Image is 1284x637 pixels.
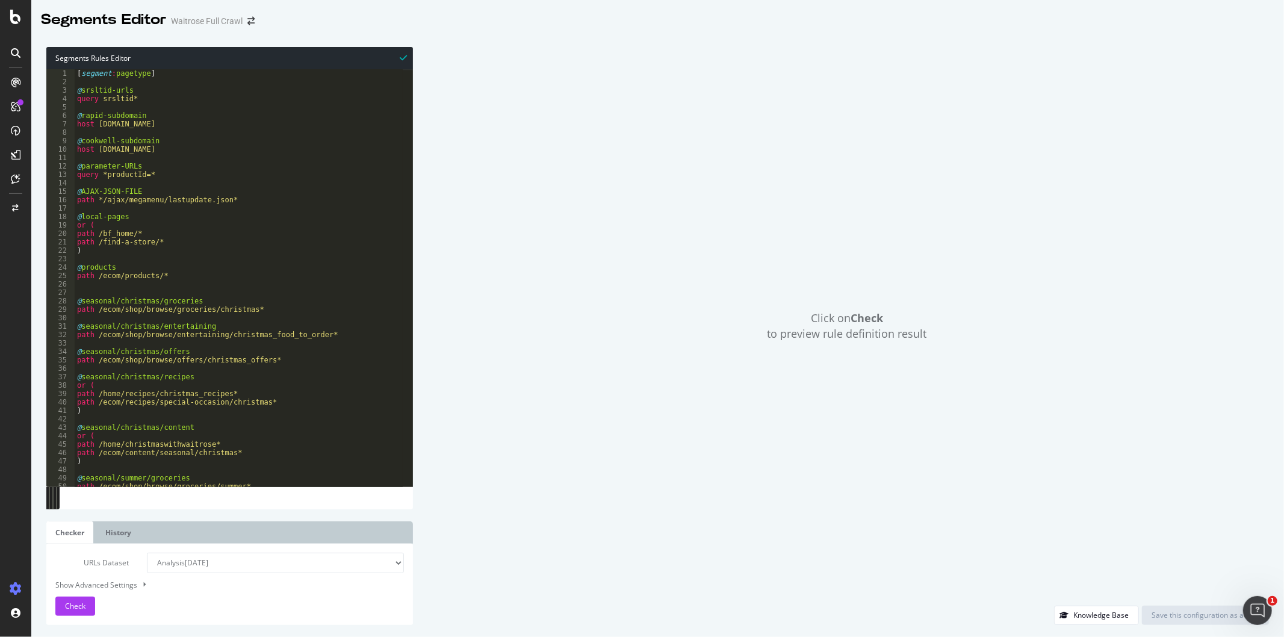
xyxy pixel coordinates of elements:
div: 4 [46,95,75,103]
button: Check [55,597,95,616]
div: 29 [46,305,75,314]
div: 44 [46,432,75,440]
div: 34 [46,347,75,356]
div: 14 [46,179,75,187]
div: 40 [46,398,75,406]
div: 5 [46,103,75,111]
div: 48 [46,465,75,474]
div: 43 [46,423,75,432]
div: 20 [46,229,75,238]
div: 7 [46,120,75,128]
div: 45 [46,440,75,449]
span: Check [65,601,85,611]
div: 2 [46,78,75,86]
div: 19 [46,221,75,229]
div: 41 [46,406,75,415]
div: 28 [46,297,75,305]
div: 31 [46,322,75,331]
div: 11 [46,154,75,162]
a: History [96,521,140,544]
div: 32 [46,331,75,339]
span: Syntax is valid [400,52,407,63]
div: 26 [46,280,75,288]
div: 1 [46,69,75,78]
div: Waitrose Full Crawl [171,15,243,27]
label: URLs Dataset [46,553,138,573]
div: 6 [46,111,75,120]
div: 25 [46,272,75,280]
div: 39 [46,390,75,398]
iframe: Intercom live chat [1243,596,1272,625]
a: Checker [46,521,93,544]
span: Click on to preview rule definition result [768,311,927,341]
div: 35 [46,356,75,364]
div: 30 [46,314,75,322]
div: arrow-right-arrow-left [247,17,255,25]
div: 22 [46,246,75,255]
div: 27 [46,288,75,297]
div: 13 [46,170,75,179]
div: 23 [46,255,75,263]
div: 10 [46,145,75,154]
button: Knowledge Base [1054,606,1139,625]
div: 21 [46,238,75,246]
div: 50 [46,482,75,491]
div: 3 [46,86,75,95]
div: 33 [46,339,75,347]
div: 38 [46,381,75,390]
div: Segments Rules Editor [46,47,413,69]
strong: Check [851,311,883,325]
div: 9 [46,137,75,145]
div: 16 [46,196,75,204]
div: Save this configuration as active [1152,610,1259,620]
span: 1 [1268,596,1277,606]
div: 37 [46,373,75,381]
div: 49 [46,474,75,482]
div: 17 [46,204,75,213]
div: 18 [46,213,75,221]
div: Knowledge Base [1073,610,1129,620]
div: 24 [46,263,75,272]
button: Save this configuration as active [1142,606,1269,625]
div: Segments Editor [41,10,166,30]
div: 47 [46,457,75,465]
div: 46 [46,449,75,457]
div: Show Advanced Settings [46,579,395,591]
div: 15 [46,187,75,196]
div: 36 [46,364,75,373]
div: 12 [46,162,75,170]
div: 42 [46,415,75,423]
div: 8 [46,128,75,137]
a: Knowledge Base [1054,610,1139,620]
